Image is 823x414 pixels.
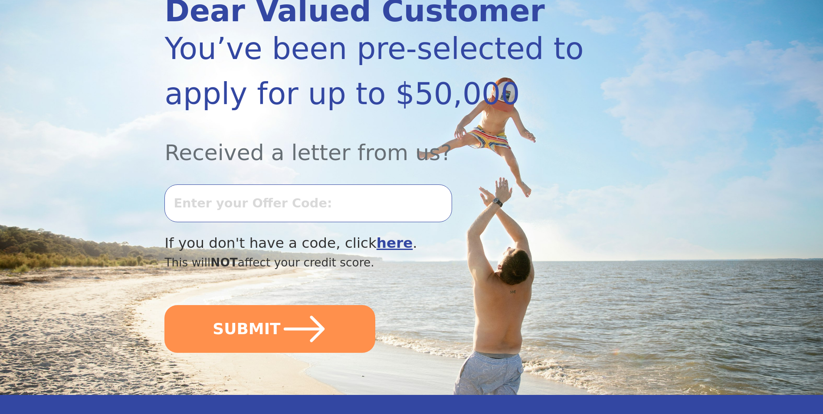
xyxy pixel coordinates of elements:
div: You’ve been pre-selected to apply for up to $50,000 [164,26,584,116]
input: Enter your Offer Code: [164,184,452,222]
span: NOT [210,256,238,269]
a: here [377,235,413,251]
div: Received a letter from us? [164,116,584,169]
button: SUBMIT [164,305,375,353]
div: This will affect your credit score. [164,254,584,271]
div: If you don't have a code, click . [164,233,584,254]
